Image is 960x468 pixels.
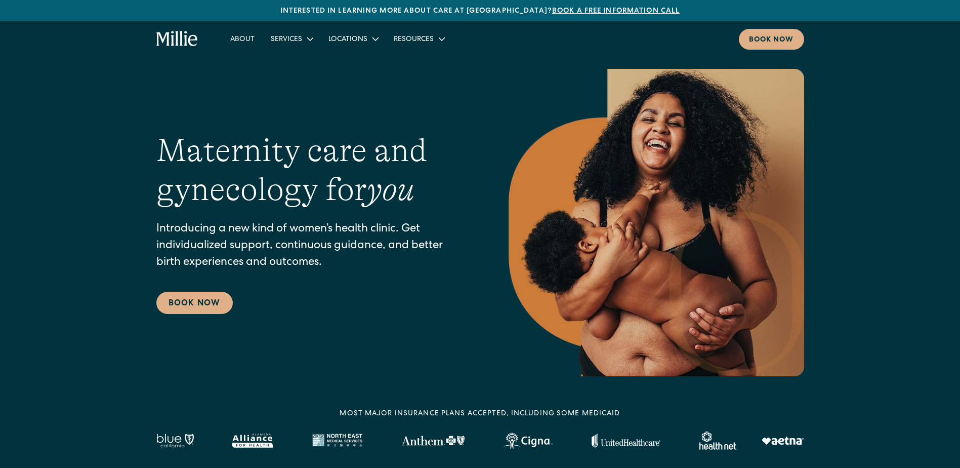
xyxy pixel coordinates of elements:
[504,433,553,449] img: Cigna logo
[156,31,198,47] a: home
[222,30,263,47] a: About
[762,437,804,445] img: Aetna logo
[509,69,804,376] img: Smiling mother with her baby in arms, celebrating body positivity and the nurturing bond of postp...
[749,35,794,46] div: Book now
[592,434,660,448] img: United Healthcare logo
[320,30,386,47] div: Locations
[263,30,320,47] div: Services
[386,30,452,47] div: Resources
[699,432,737,450] img: Healthnet logo
[156,292,233,314] a: Book Now
[328,34,367,45] div: Locations
[401,436,465,446] img: Anthem Logo
[232,434,272,448] img: Alameda Alliance logo
[156,221,468,271] p: Introducing a new kind of women’s health clinic. Get individualized support, continuous guidance,...
[271,34,302,45] div: Services
[394,34,434,45] div: Resources
[552,8,680,15] a: Book a free information call
[739,29,804,50] a: Book now
[367,171,414,208] em: you
[312,434,362,448] img: North East Medical Services logo
[156,434,194,448] img: Blue California logo
[340,409,620,419] div: MOST MAJOR INSURANCE PLANS ACCEPTED, INCLUDING some MEDICAID
[156,131,468,209] h1: Maternity care and gynecology for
